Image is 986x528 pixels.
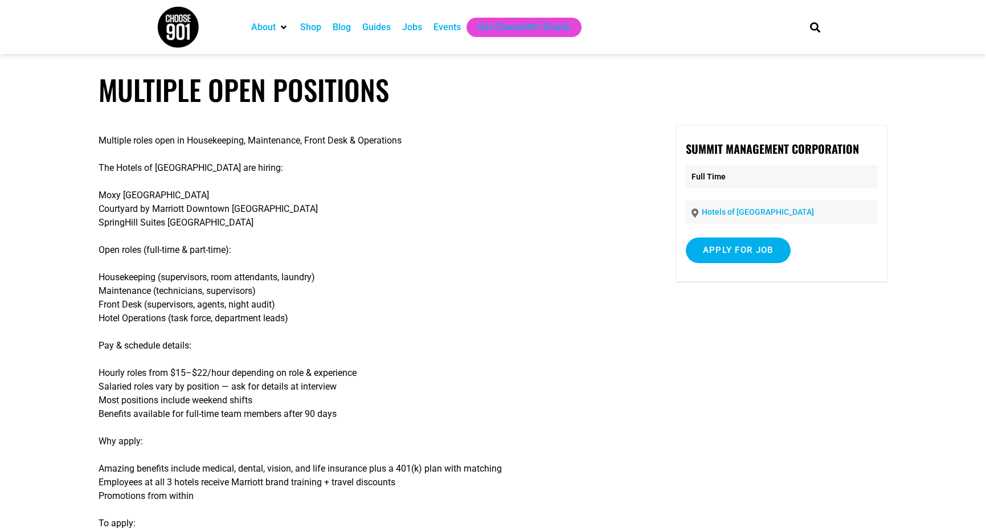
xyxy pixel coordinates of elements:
div: About [246,18,294,37]
p: Full Time [686,165,878,189]
a: Shop [300,21,321,34]
input: Apply for job [686,238,791,263]
div: Search [805,18,824,36]
p: Open roles (full-time & part-time): [99,243,636,257]
h1: Multiple Open Positions [99,73,887,107]
p: Multiple roles open in Housekeeping, Maintenance, Front Desk & Operations [99,134,636,148]
strong: Summit Management Corporation [686,140,859,157]
a: Events [433,21,461,34]
p: Why apply: [99,435,636,448]
a: About [251,21,276,34]
a: Get Choose901 Emails [478,21,570,34]
p: Hourly roles from $15–$22/hour depending on role & experience Salaried roles vary by position — a... [99,366,636,421]
a: Blog [333,21,351,34]
p: The Hotels of [GEOGRAPHIC_DATA] are hiring: [99,161,636,175]
a: Guides [362,21,391,34]
a: Jobs [402,21,422,34]
p: Pay & schedule details: [99,339,636,353]
p: Housekeeping (supervisors, room attendants, laundry) Maintenance (technicians, supervisors) Front... [99,271,636,325]
a: Hotels of [GEOGRAPHIC_DATA] [702,207,814,216]
p: Moxy [GEOGRAPHIC_DATA] Courtyard by Marriott Downtown [GEOGRAPHIC_DATA] SpringHill Suites [GEOGRA... [99,189,636,230]
p: Amazing benefits include medical, dental, vision, and life insurance plus a 401(k) plan with matc... [99,462,636,503]
nav: Main nav [246,18,790,37]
